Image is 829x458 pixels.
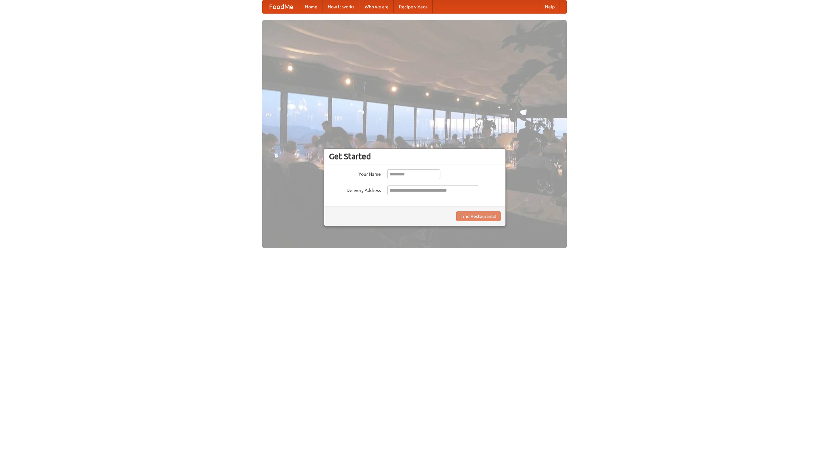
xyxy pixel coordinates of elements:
a: Recipe videos [394,0,433,13]
a: Who we are [359,0,394,13]
a: Home [300,0,323,13]
label: Delivery Address [329,185,381,194]
a: How it works [323,0,359,13]
a: Help [540,0,560,13]
h3: Get Started [329,151,501,161]
a: FoodMe [263,0,300,13]
label: Your Name [329,169,381,177]
button: Find Restaurants! [456,211,501,221]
